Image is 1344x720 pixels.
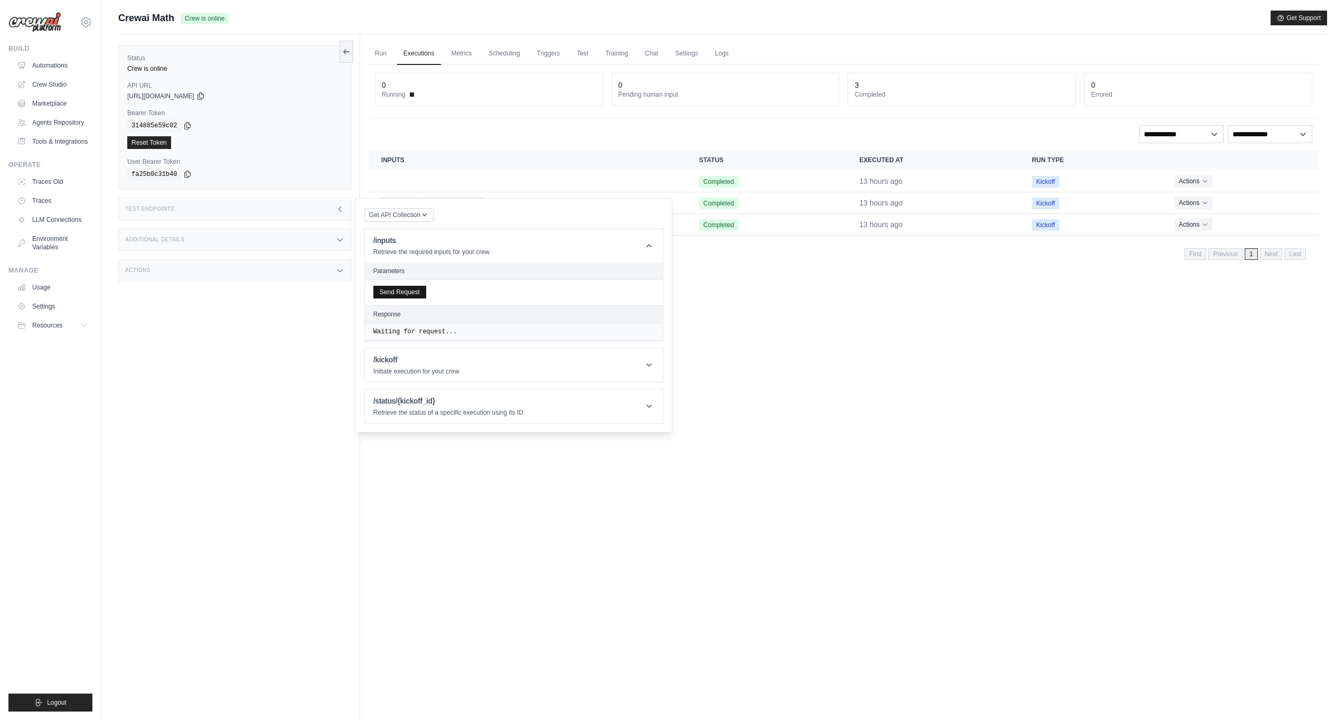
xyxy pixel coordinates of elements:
a: Traces Old [13,173,92,190]
a: Agents Repository [13,114,92,131]
button: Actions for execution [1174,197,1212,209]
span: Resources [32,321,62,330]
dt: Pending human input [618,90,833,99]
div: Manage [8,266,92,275]
nav: Pagination [1185,248,1306,260]
a: Marketplace [13,95,92,112]
nav: Pagination [369,240,1319,267]
th: Inputs [369,149,687,171]
a: Usage [13,279,92,296]
a: Logs [709,43,735,65]
a: Executions [397,43,441,65]
img: Logo [8,12,61,33]
div: 0 [382,80,386,90]
span: Current Year: 2025 [423,197,484,209]
label: Bearer Token [127,109,342,117]
a: Tools & Integrations [13,133,92,150]
p: Retrieve the status of a specific execution using its ID [373,408,523,417]
h2: Parameters [373,267,654,275]
span: Running [382,90,406,99]
span: First [1185,248,1206,260]
a: Settings [669,43,704,65]
code: fa25b0c31b40 [127,168,181,181]
a: Run [369,43,393,65]
a: Chat [638,43,664,65]
button: Send Request [373,286,426,298]
a: Environment Variables [13,230,92,256]
a: Reset Token [127,136,171,149]
span: Get API Collection [369,211,420,219]
h3: Test Endpoints [125,206,175,212]
h2: Response [373,310,401,319]
span: Completed [699,198,738,209]
span: Next [1260,248,1283,260]
time: September 30, 2025 at 23:14 BST [859,199,903,207]
h1: /inputs [373,235,490,246]
th: Run Type [1019,149,1162,171]
a: Settings [13,298,92,315]
a: Scheduling [482,43,526,65]
div: Build [8,44,92,53]
dt: Completed [854,90,1069,99]
span: Crew is online [181,13,229,24]
a: Crew Studio [13,76,92,93]
span: Previous [1208,248,1243,260]
th: Status [687,149,847,171]
span: Logout [47,698,67,707]
label: User Bearer Token [127,157,342,166]
span: Crewai Math [118,11,174,25]
a: Metrics [445,43,478,65]
span: Topic: Math [381,197,421,209]
div: 3 [854,80,859,90]
th: Executed at [847,149,1019,171]
button: Get API Collection [364,208,434,222]
dt: Errored [1091,90,1305,99]
span: 1 [1245,248,1258,260]
div: 0 [618,80,623,90]
button: Actions for execution [1174,175,1212,188]
span: Completed [699,219,738,231]
label: API URL [127,81,342,90]
a: LLM Connections [13,211,92,228]
button: Actions for execution [1174,218,1212,231]
time: September 30, 2025 at 23:10 BST [859,220,903,229]
section: Crew executions table [369,149,1319,267]
p: Initiate execution for your crew [373,367,459,376]
a: Test [570,43,595,65]
a: Triggers [531,43,567,65]
h3: Actions [125,267,151,274]
div: Operate [8,161,92,169]
a: Traces [13,192,92,209]
h1: /status/{kickoff_id} [373,396,523,406]
a: Automations [13,57,92,74]
button: Logout [8,694,92,712]
h3: Additional Details [125,237,184,243]
span: Kickoff [1032,198,1059,209]
pre: Waiting for request... [373,328,654,336]
div: 0 [1091,80,1095,90]
p: Retrieve the required inputs for your crew [373,248,490,256]
span: Last [1284,248,1306,260]
div: Crew is online [127,64,342,73]
h1: /kickoff [373,354,459,365]
span: [URL][DOMAIN_NAME] [127,92,194,100]
a: Training [599,43,634,65]
span: Kickoff [1032,219,1059,231]
iframe: Chat Widget [1291,669,1344,720]
span: Completed [699,176,738,188]
span: Kickoff [1032,176,1059,188]
code: 314885e59c02 [127,119,181,132]
button: Get Support [1271,11,1327,25]
label: Status [127,54,342,62]
a: View execution details for Topic [381,197,674,209]
button: Resources [13,317,92,334]
time: September 30, 2025 at 23:20 BST [859,177,903,185]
